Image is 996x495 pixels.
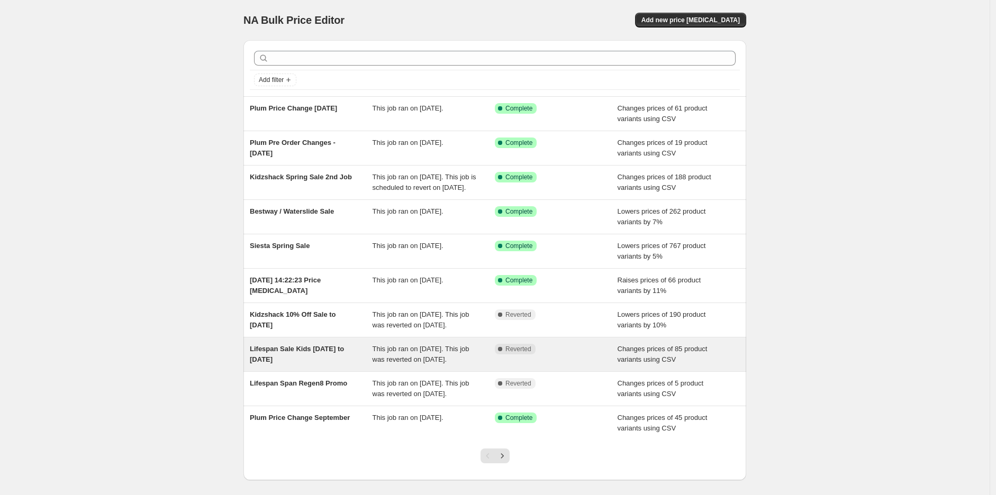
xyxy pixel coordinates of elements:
[250,276,321,295] span: [DATE] 14:22:23 Price [MEDICAL_DATA]
[618,139,708,157] span: Changes prices of 19 product variants using CSV
[635,13,746,27] button: Add new price [MEDICAL_DATA]
[618,104,708,123] span: Changes prices of 61 product variants using CSV
[505,345,531,353] span: Reverted
[505,207,532,216] span: Complete
[250,414,350,421] span: Plum Price Change September
[618,276,701,295] span: Raises prices of 66 product variants by 11%
[250,104,337,112] span: Plum Price Change [DATE]
[618,207,706,226] span: Lowers prices of 262 product variants by 7%
[254,74,296,86] button: Add filter
[373,242,443,250] span: This job ran on [DATE].
[373,104,443,112] span: This job ran on [DATE].
[641,16,740,24] span: Add new price [MEDICAL_DATA]
[373,379,469,398] span: This job ran on [DATE]. This job was reverted on [DATE].
[505,173,532,181] span: Complete
[250,173,352,181] span: Kidzshack Spring Sale 2nd Job
[505,276,532,285] span: Complete
[250,242,310,250] span: Siesta Spring Sale
[250,310,336,329] span: Kidzshack 10% Off Sale to [DATE]
[373,310,469,329] span: This job ran on [DATE]. This job was reverted on [DATE].
[505,379,531,388] span: Reverted
[618,379,704,398] span: Changes prices of 5 product variants using CSV
[259,76,284,84] span: Add filter
[505,104,532,113] span: Complete
[250,139,336,157] span: Plum Pre Order Changes - [DATE]
[373,276,443,284] span: This job ran on [DATE].
[618,345,708,363] span: Changes prices of 85 product variants using CSV
[250,379,347,387] span: Lifespan Span Regen8 Promo
[373,414,443,421] span: This job ran on [DATE].
[373,173,476,191] span: This job ran on [DATE]. This job is scheduled to revert on [DATE].
[505,242,532,250] span: Complete
[505,414,532,422] span: Complete
[618,242,706,260] span: Lowers prices of 767 product variants by 5%
[505,310,531,319] span: Reverted
[243,14,345,26] span: NA Bulk Price Editor
[618,173,711,191] span: Changes prices of 188 product variants using CSV
[373,207,443,215] span: This job ran on [DATE].
[495,448,510,463] button: Next
[618,310,706,329] span: Lowers prices of 190 product variants by 10%
[373,345,469,363] span: This job ran on [DATE]. This job was reverted on [DATE].
[373,139,443,146] span: This job ran on [DATE].
[250,345,344,363] span: Lifespan Sale Kids [DATE] to [DATE]
[250,207,334,215] span: Bestway / Waterslide Sale
[618,414,708,432] span: Changes prices of 45 product variants using CSV
[505,139,532,147] span: Complete
[481,448,510,463] nav: Pagination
